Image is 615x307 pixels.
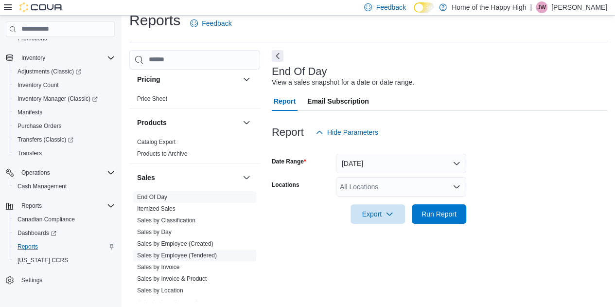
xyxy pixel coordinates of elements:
a: End Of Day [137,194,167,200]
div: View a sales snapshot for a date or date range. [272,77,414,88]
span: Reports [14,241,115,253]
button: Operations [18,167,54,179]
p: Home of the Happy High [452,1,526,13]
span: Sales by Day [137,228,172,236]
span: Reports [18,200,115,212]
button: Pricing [241,73,252,85]
h3: Pricing [137,74,160,84]
span: Promotions [18,35,47,42]
span: Email Subscription [307,91,369,111]
span: Products to Archive [137,150,187,158]
a: Feedback [186,14,235,33]
button: Transfers [10,146,119,160]
span: Adjustments (Classic) [18,68,81,75]
a: Sales by Location [137,287,183,294]
span: Manifests [14,107,115,118]
a: [US_STATE] CCRS [14,254,72,266]
a: Reports [14,241,42,253]
a: Transfers [14,147,46,159]
a: Itemized Sales [137,205,176,212]
a: Purchase Orders [14,120,66,132]
span: Catalog Export [137,138,176,146]
span: End Of Day [137,193,167,201]
a: Canadian Compliance [14,214,79,225]
button: Products [241,117,252,128]
img: Cova [19,2,63,12]
a: Adjustments (Classic) [14,66,85,77]
span: Operations [18,167,115,179]
p: | [530,1,532,13]
button: Settings [2,273,119,287]
div: Jacob Williams [536,1,547,13]
span: Adjustments (Classic) [14,66,115,77]
button: Pricing [137,74,239,84]
span: Purchase Orders [14,120,115,132]
span: Transfers [18,149,42,157]
span: Sales by Employee (Created) [137,240,213,248]
a: Inventory Manager (Classic) [10,92,119,106]
span: Operations [21,169,50,177]
button: Inventory Count [10,78,119,92]
a: Sales by Day [137,229,172,235]
div: Pricing [129,93,260,108]
span: Hide Parameters [327,127,378,137]
button: Cash Management [10,180,119,193]
a: Dashboards [10,226,119,240]
button: Purchase Orders [10,119,119,133]
button: Reports [18,200,46,212]
button: Reports [10,240,119,253]
h3: Sales [137,173,155,182]
button: Run Report [412,204,466,224]
span: Dashboards [14,227,115,239]
span: Washington CCRS [14,254,115,266]
span: Settings [18,274,115,286]
span: Manifests [18,108,42,116]
a: Transfers (Classic) [14,134,77,145]
a: Sales by Employee (Tendered) [137,252,217,259]
a: Price Sheet [137,95,167,102]
a: Settings [18,274,46,286]
button: Open list of options [453,183,460,191]
a: Sales by Classification [137,217,195,224]
a: Products to Archive [137,150,187,157]
button: Canadian Compliance [10,213,119,226]
span: Inventory [21,54,45,62]
span: Export [356,204,399,224]
span: Sales by Classification [137,217,195,224]
span: Cash Management [18,182,67,190]
button: Operations [2,166,119,180]
button: Inventory [2,51,119,65]
span: Dashboards [18,229,56,237]
a: Adjustments (Classic) [10,65,119,78]
span: Feedback [376,2,405,12]
label: Locations [272,181,299,189]
h3: Report [272,126,304,138]
span: Canadian Compliance [18,216,75,223]
span: Report [274,91,296,111]
span: Reports [21,202,42,210]
span: Inventory Manager (Classic) [18,95,98,103]
a: Catalog Export [137,139,176,145]
span: Settings [21,276,42,284]
span: Sales by Location [137,287,183,294]
span: Sales by Employee (Tendered) [137,252,217,259]
span: Feedback [202,18,231,28]
button: Next [272,50,283,62]
span: Run Report [422,209,457,219]
button: Reports [2,199,119,213]
button: [US_STATE] CCRS [10,253,119,267]
span: Transfers [14,147,115,159]
span: [US_STATE] CCRS [18,256,68,264]
span: Inventory [18,52,115,64]
span: Transfers (Classic) [18,136,73,144]
a: Sales by Invoice & Product [137,275,207,282]
a: Promotions [14,33,51,44]
span: Inventory Manager (Classic) [14,93,115,105]
h3: End Of Day [272,66,327,77]
span: Promotions [14,33,115,44]
button: Sales [137,173,239,182]
a: Inventory Manager (Classic) [14,93,102,105]
a: Cash Management [14,181,70,192]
